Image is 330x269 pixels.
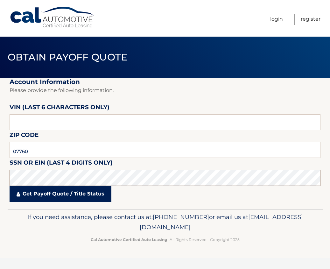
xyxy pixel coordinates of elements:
p: - All Rights Reserved - Copyright 2025 [17,236,313,243]
a: Cal Automotive [10,6,95,29]
h2: Account Information [10,78,320,86]
span: Obtain Payoff Quote [8,51,128,63]
p: If you need assistance, please contact us at: or email us at [17,212,313,232]
label: Zip Code [10,130,39,142]
a: Login [270,14,283,25]
label: SSN or EIN (last 4 digits only) [10,158,113,170]
p: Please provide the following information. [10,86,320,95]
a: Register [301,14,320,25]
a: Get Payoff Quote / Title Status [10,186,111,202]
label: VIN (last 6 characters only) [10,103,109,114]
strong: Cal Automotive Certified Auto Leasing [91,237,167,242]
span: [PHONE_NUMBER] [153,213,209,221]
